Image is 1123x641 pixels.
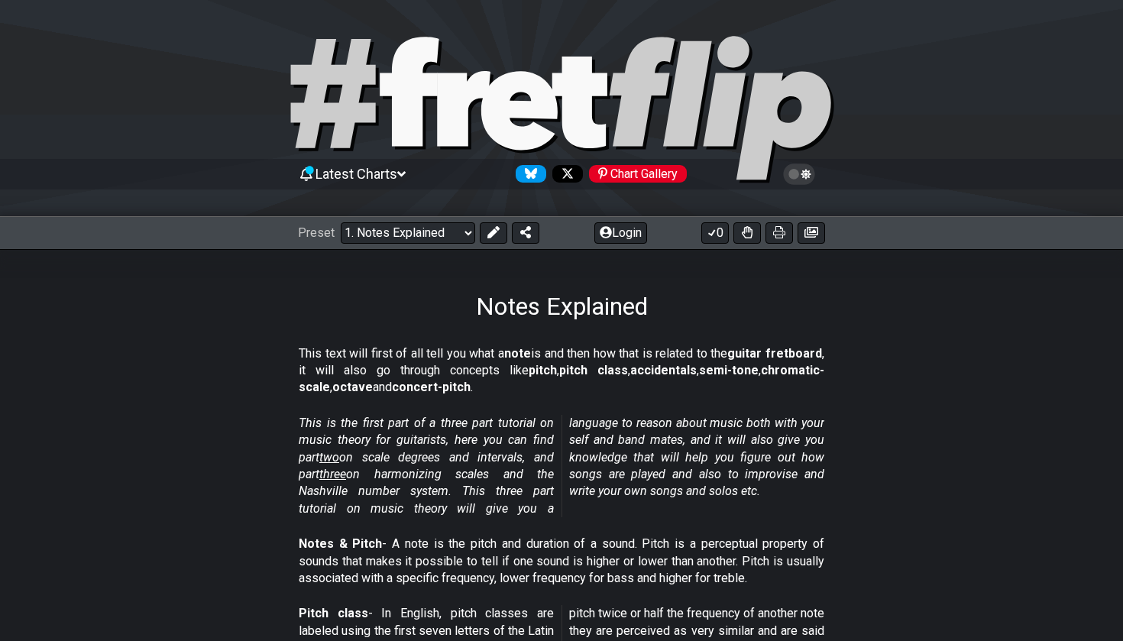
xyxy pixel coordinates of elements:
em: This is the first part of a three part tutorial on music theory for guitarists, here you can find... [299,416,824,516]
span: Latest Charts [316,166,397,182]
button: 0 [701,222,729,244]
h1: Notes Explained [476,292,648,321]
button: Toggle Dexterity for all fretkits [733,222,761,244]
p: - A note is the pitch and duration of a sound. Pitch is a perceptual property of sounds that make... [299,536,824,587]
button: Create image [798,222,825,244]
div: Chart Gallery [589,165,687,183]
span: Preset [298,225,335,240]
strong: semi-tone [699,363,759,377]
p: This text will first of all tell you what a is and then how that is related to the , it will also... [299,345,824,397]
strong: note [504,346,531,361]
strong: Pitch class [299,606,368,620]
strong: pitch [529,363,557,377]
span: Toggle light / dark theme [791,167,808,181]
strong: concert-pitch [392,380,471,394]
strong: octave [332,380,373,394]
span: three [319,467,346,481]
strong: guitar fretboard [727,346,822,361]
a: #fretflip at Pinterest [583,165,687,183]
a: Follow #fretflip at X [546,165,583,183]
strong: Notes & Pitch [299,536,382,551]
button: Edit Preset [480,222,507,244]
button: Print [765,222,793,244]
a: Follow #fretflip at Bluesky [510,165,546,183]
select: Preset [341,222,475,244]
strong: pitch class [559,363,628,377]
button: Login [594,222,647,244]
span: two [319,450,339,465]
button: Share Preset [512,222,539,244]
strong: accidentals [630,363,697,377]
